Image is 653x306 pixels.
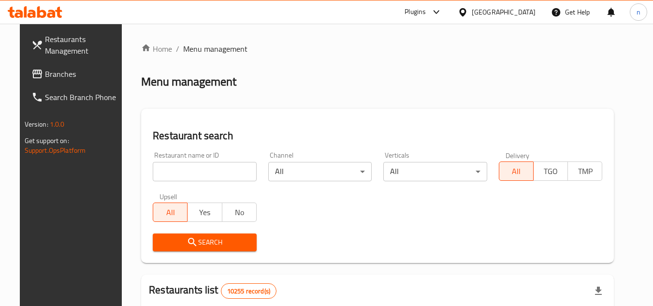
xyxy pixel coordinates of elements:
[587,279,610,303] div: Export file
[45,91,121,103] span: Search Branch Phone
[45,33,121,57] span: Restaurants Management
[499,161,534,181] button: All
[45,68,121,80] span: Branches
[268,162,372,181] div: All
[506,152,530,159] label: Delivery
[533,161,568,181] button: TGO
[183,43,247,55] span: Menu management
[226,205,253,219] span: No
[24,86,129,109] a: Search Branch Phone
[187,203,222,222] button: Yes
[472,7,536,17] div: [GEOGRAPHIC_DATA]
[221,283,276,299] div: Total records count
[405,6,426,18] div: Plugins
[25,144,86,157] a: Support.OpsPlatform
[153,233,257,251] button: Search
[383,162,487,181] div: All
[24,62,129,86] a: Branches
[153,162,257,181] input: Search for restaurant name or ID..
[222,203,257,222] button: No
[503,164,530,178] span: All
[141,43,614,55] nav: breadcrumb
[149,283,276,299] h2: Restaurants list
[572,164,598,178] span: TMP
[24,28,129,62] a: Restaurants Management
[221,287,276,296] span: 10255 record(s)
[537,164,564,178] span: TGO
[567,161,602,181] button: TMP
[153,203,188,222] button: All
[637,7,640,17] span: n
[176,43,179,55] li: /
[25,134,69,147] span: Get support on:
[141,74,236,89] h2: Menu management
[160,193,177,200] label: Upsell
[191,205,218,219] span: Yes
[141,43,172,55] a: Home
[25,118,48,131] span: Version:
[50,118,65,131] span: 1.0.0
[153,129,602,143] h2: Restaurant search
[160,236,249,248] span: Search
[157,205,184,219] span: All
